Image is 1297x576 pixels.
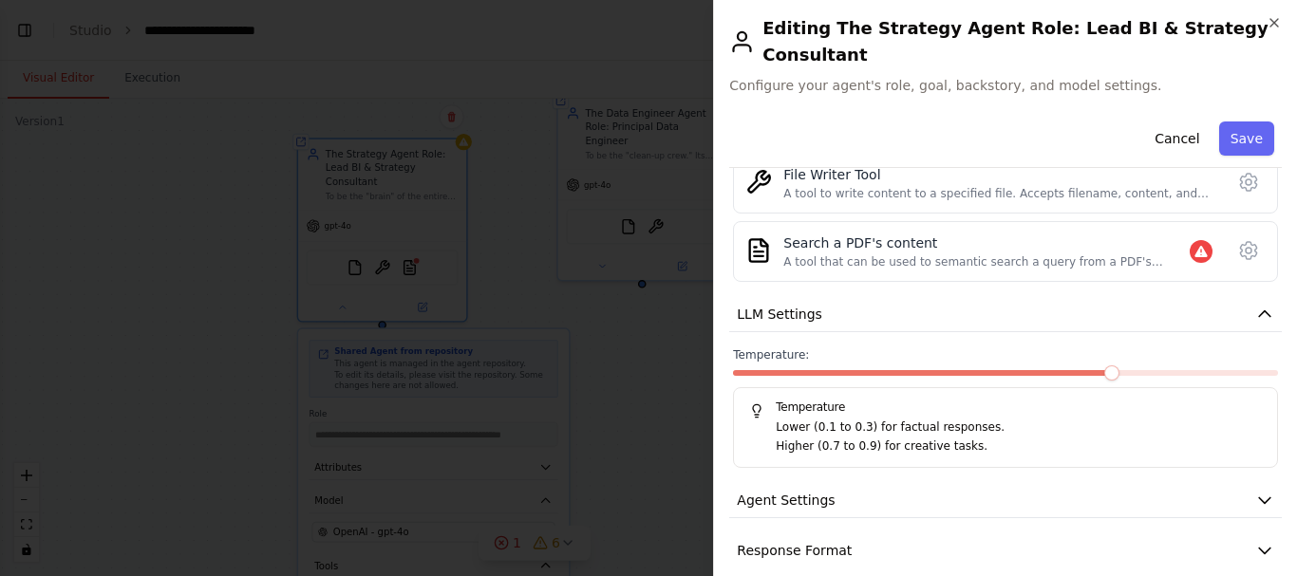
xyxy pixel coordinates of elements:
span: Agent Settings [737,491,835,510]
p: Lower (0.1 to 0.3) for factual responses. [776,418,1262,437]
h2: Editing The Strategy Agent Role: Lead BI & Strategy Consultant [729,15,1282,68]
img: FileWriterTool [745,169,772,195]
span: Response Format [737,541,852,560]
div: A tool to write content to a specified file. Accepts filename, content, and optionally a director... [783,186,1212,201]
span: Temperature: [733,347,809,362]
div: File Writer Tool [783,165,1212,184]
button: LLM Settings [729,297,1282,332]
span: Configure your agent's role, goal, backstory, and model settings. [729,76,1282,95]
button: Configure tool [1231,165,1266,199]
div: Search a PDF's content [783,233,1190,252]
button: Save [1219,121,1274,156]
div: A tool that can be used to semantic search a query from a PDF's content. [783,254,1190,269]
p: Higher (0.7 to 0.9) for creative tasks. [776,437,1262,456]
img: PDFSearchTool [745,237,772,264]
h5: Temperature [749,399,1262,415]
button: Cancel [1143,121,1211,156]
button: Agent Settings [729,483,1282,518]
button: Response Format [729,533,1282,568]
span: LLM Settings [737,305,822,324]
button: Configure tool [1231,233,1266,268]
